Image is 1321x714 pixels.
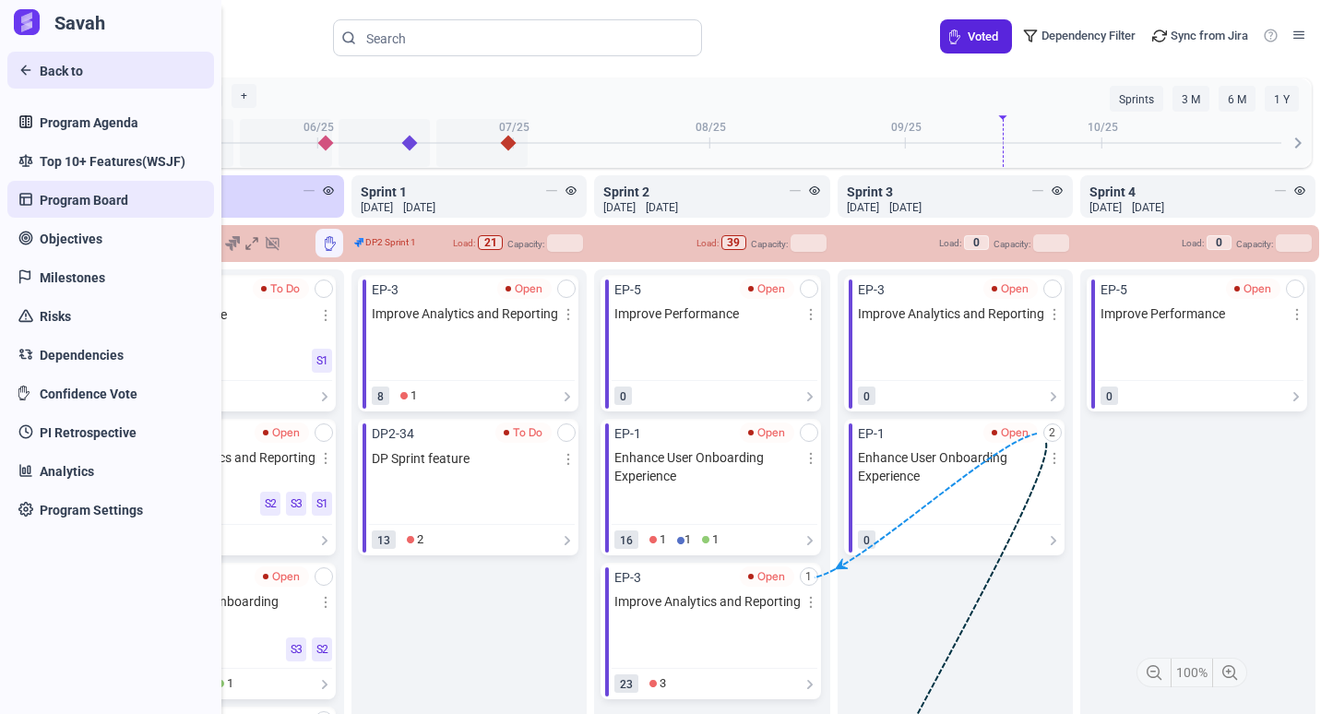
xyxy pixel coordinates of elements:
span: Todo [649,674,666,693]
img: jiraIcon [354,238,363,247]
input: Search [366,28,688,50]
div: Open [506,280,542,297]
div: Open [264,424,300,441]
span: [DATE] [847,199,879,216]
div: 08/25 [696,119,726,136]
span: Child Story Points [1101,387,1118,405]
div: To Do [495,422,552,443]
span: EP-1 [858,424,885,443]
span: DP Sprint feature [129,305,322,340]
input: Capacity: [791,234,827,252]
div: Open [983,422,1038,443]
div: Open [1235,280,1271,297]
span: Child Story Points [858,530,875,549]
span: Risks [40,307,71,327]
div: Open [749,280,785,297]
span: PI Retrospective [40,423,137,443]
span: help [1263,27,1279,45]
div: 07/25 [499,119,530,136]
label: Load: [696,238,719,248]
span: Child Story Points [858,387,875,405]
span: Improve Analytics and Reporting [614,592,807,627]
div: S1 [312,349,332,373]
span: hangout_video_off [265,234,280,253]
div: S2 [312,637,332,661]
span: Improve Performance [1101,304,1293,339]
label: Load: [1182,238,1204,248]
span: [DATE] [889,199,922,216]
span: EP-3 [614,568,641,587]
div: 06/25 [303,119,334,136]
div: S3 [286,492,306,516]
span: Child Story Points [614,387,632,405]
a: Milestones [7,258,214,295]
span: EP-5 [614,280,641,299]
span: 100% [1171,659,1213,687]
span: Improve Analytics and Reporting [129,448,322,483]
span: Milestones [111,78,711,113]
div: Open [497,279,552,299]
span: Todo [400,387,417,405]
span: EP-3 [858,280,885,299]
div: To Do [253,279,309,299]
input: Capacity: [547,234,583,252]
a: Sync from Jira [1143,18,1256,54]
a: Dependencies [7,336,214,373]
div: S2 [260,492,280,516]
div: Jul 2025 [417,119,613,136]
span: Sprint 1 [361,184,407,199]
span: DP2 Sprint 1 [365,232,416,253]
span: [DATE] [1132,199,1164,216]
a: PI Retrospective [7,413,214,450]
a: Program Board [7,181,214,218]
div: Sept 2025 [809,119,1005,136]
span: Enhance User Onboarding Experience [614,448,807,485]
div: Jun 2025 [220,119,416,136]
span: EP-3 [372,280,399,299]
a: Analytics [7,452,214,489]
iframe: Chat Widget [1229,625,1321,714]
span: Dependencies [1049,424,1055,443]
span: EP-1 [614,424,641,443]
label: Load: [939,238,961,248]
span: Top 10+ Features(WSJF) [40,152,185,172]
span: Program Agenda [40,113,138,133]
span: Dependencies [805,568,812,587]
span: [DATE] [646,199,678,216]
a: Confidence Vote [7,375,214,411]
span: Analytics [40,462,94,482]
div: Open [983,279,1038,299]
label: Capacity: [751,239,788,249]
span: [DATE] [361,199,393,216]
span: Enhance User Onboarding Experience [129,592,322,629]
label: + [232,84,256,108]
div: Open [740,566,794,587]
input: Capacity: [1033,234,1069,252]
span: 21 [478,235,503,250]
a: Voted [940,19,1012,54]
span: DP2-34 [372,424,414,443]
span: Todo [649,530,666,549]
div: 09/25 [891,119,922,136]
a: Risks [7,297,214,334]
span: [DATE] [1089,199,1122,216]
a: Program Agenda [7,103,214,140]
span: arrow_drop_up [993,108,1013,126]
a: Back to [7,52,214,89]
span: Program Board [40,191,128,210]
div: Oct 2025 [1005,119,1200,136]
span: Todo [407,530,423,549]
div: Open [740,279,794,299]
a: Savah [11,7,218,37]
input: Capacity: [1276,234,1312,252]
div: Open [255,566,309,587]
span: 0 [1207,235,1232,250]
span: Enhance User Onboarding Experience [858,448,1051,485]
div: Open [749,424,785,441]
button: 3 M [1172,86,1209,112]
span: Confidence Vote [40,385,137,404]
a: Dependency Filter [1014,18,1143,54]
label: Load: [453,238,475,248]
span: Savah [54,9,105,37]
span: Done [217,674,233,693]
